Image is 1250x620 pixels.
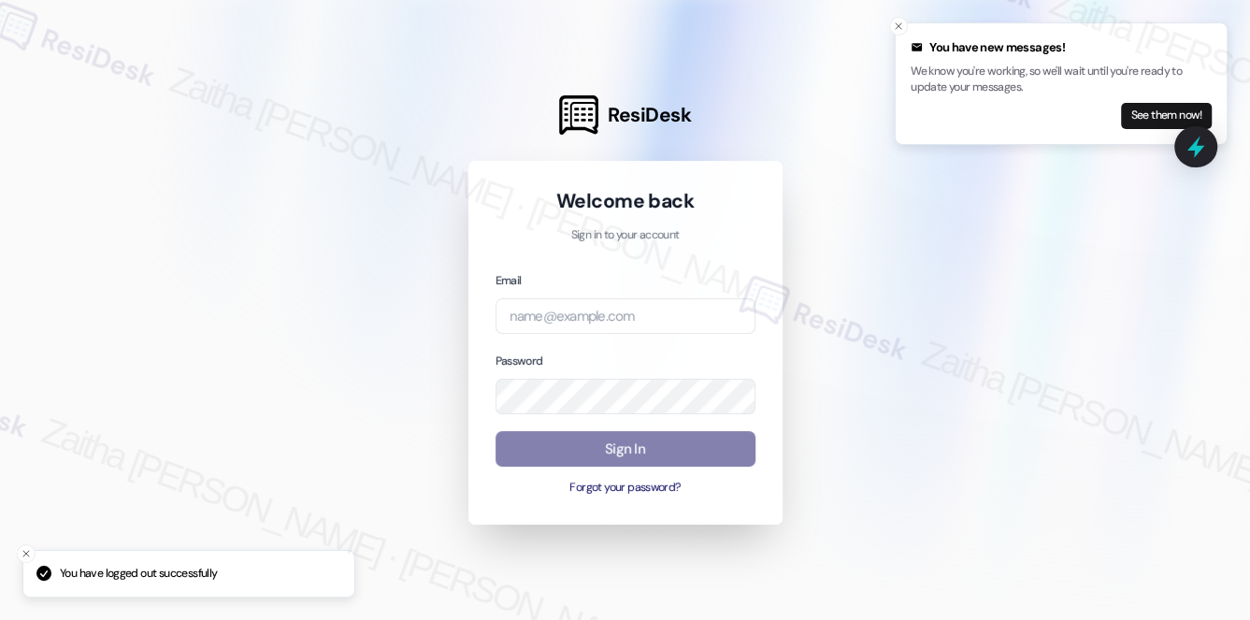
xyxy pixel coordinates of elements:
[608,102,691,128] span: ResiDesk
[911,38,1212,57] div: You have new messages!
[911,64,1212,96] p: We know you're working, so we'll wait until you're ready to update your messages.
[496,431,755,468] button: Sign In
[496,188,755,214] h1: Welcome back
[496,227,755,244] p: Sign in to your account
[496,298,755,335] input: name@example.com
[60,566,217,583] p: You have logged out successfully
[889,17,908,36] button: Close toast
[17,544,36,563] button: Close toast
[559,95,598,135] img: ResiDesk Logo
[496,480,755,497] button: Forgot your password?
[496,353,543,368] label: Password
[496,273,522,288] label: Email
[1121,103,1212,129] button: See them now!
